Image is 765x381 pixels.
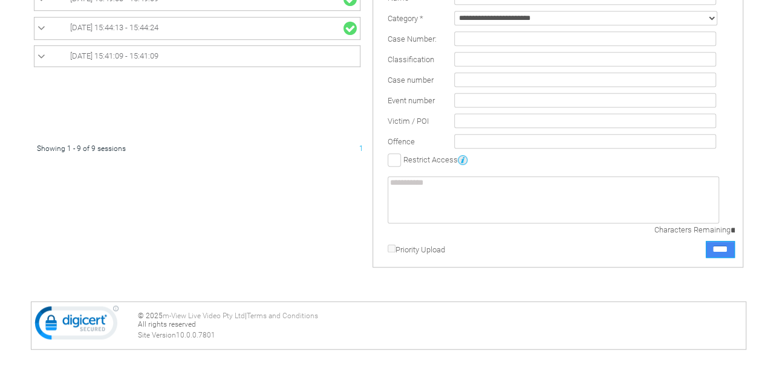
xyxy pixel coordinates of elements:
span: 10.0.0.7801 [176,331,215,339]
span: 1 [359,144,363,153]
label: Priority Upload [396,245,445,254]
span: Case number [388,75,434,85]
span: Classification [388,55,434,64]
span: [DATE] 15:44:13 - 15:44:24 [70,23,158,32]
img: DigiCert Secured Site Seal [34,305,119,346]
label: Category * [388,14,423,23]
span: [DATE] 15:41:09 - 15:41:09 [70,51,158,60]
div: © 2025 | All rights reserved [138,312,743,339]
a: m-View Live Video Pty Ltd [163,312,245,320]
td: Restrict Access [385,152,738,167]
a: Terms and Conditions [247,312,318,320]
a: [DATE] 15:44:13 - 15:44:24 [37,21,357,36]
span: Offence [388,137,415,146]
span: Victim / POI [388,117,429,126]
div: Site Version [138,331,743,339]
span: Case Number: [388,34,437,43]
span: Event number [388,96,435,105]
span: Showing 1 - 9 of 9 sessions [37,144,126,153]
a: [DATE] 15:41:09 - 15:41:09 [37,49,357,63]
div: Characters Remaining [578,225,735,235]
